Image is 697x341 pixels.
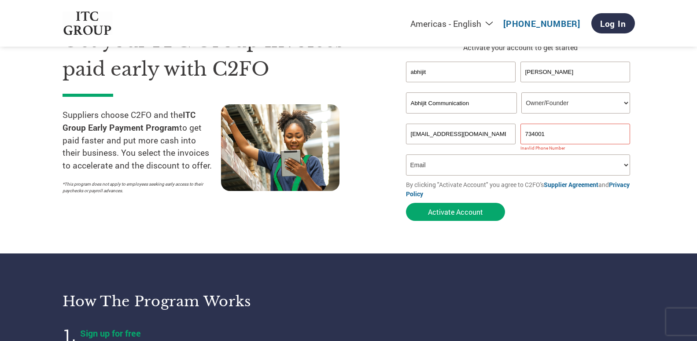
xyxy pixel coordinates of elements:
[503,18,580,29] a: [PHONE_NUMBER]
[544,180,598,189] a: Supplier Agreement
[80,327,300,339] h4: Sign up for free
[520,62,631,82] input: Last Name*
[406,145,516,151] div: Inavlid Email Address
[520,83,631,89] div: Invalid last name or last name is too long
[406,180,635,198] p: By clicking "Activate Account" you agree to C2FO's and
[63,26,380,83] h1: Get your ITC Group invoices paid early with C2FO
[406,42,635,53] p: Activate your account to get started
[63,109,195,133] strong: ITC Group Early Payment Program
[406,92,517,114] input: Your company name*
[406,180,630,198] a: Privacy Policy
[520,124,631,144] input: Phone*
[591,13,635,33] a: Log In
[63,293,338,310] h3: How the program works
[406,203,505,221] button: Activate Account
[406,83,516,89] div: Invalid first name or first name is too long
[406,114,631,120] div: Invalid company name or company name is too long
[63,11,113,36] img: ITC Group
[520,145,631,151] div: Inavlid Phone Number
[63,181,212,194] p: *This program does not apply to employees seeking early access to their paychecks or payroll adva...
[221,104,339,191] img: supply chain worker
[521,92,630,114] select: Title/Role
[406,124,516,144] input: Invalid Email format
[63,109,221,172] p: Suppliers choose C2FO and the to get paid faster and put more cash into their business. You selec...
[406,62,516,82] input: First Name*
